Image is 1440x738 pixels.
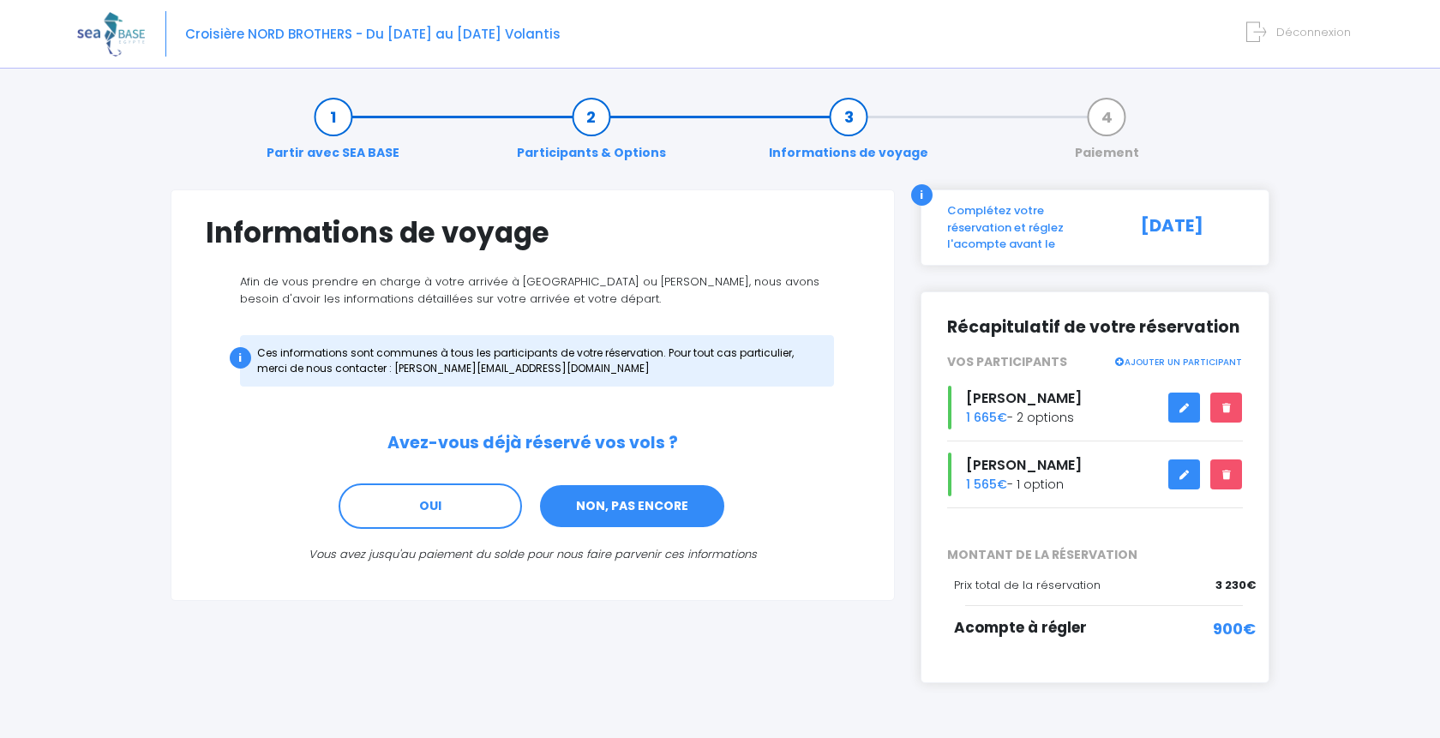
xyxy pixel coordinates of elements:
span: MONTANT DE LA RÉSERVATION [934,546,1257,564]
span: 900€ [1213,617,1256,640]
a: NON, PAS ENCORE [538,483,726,530]
h2: Récapitulatif de votre réservation [947,318,1244,338]
a: AJOUTER UN PARTICIPANT [1114,353,1243,369]
div: VOS PARTICIPANTS [934,353,1257,371]
span: Acompte à régler [954,617,1087,638]
i: Vous avez jusqu'au paiement du solde pour nous faire parvenir ces informations [309,546,757,562]
span: [PERSON_NAME] [966,388,1082,408]
h1: Informations de voyage [206,216,860,249]
p: Afin de vous prendre en charge à votre arrivée à [GEOGRAPHIC_DATA] ou [PERSON_NAME], nous avons b... [206,273,860,307]
a: Partir avec SEA BASE [258,108,408,162]
span: 1 565€ [966,476,1007,493]
div: Ces informations sont communes à tous les participants de votre réservation. Pour tout cas partic... [240,335,834,387]
div: - 2 options [934,386,1257,429]
a: Informations de voyage [760,108,937,162]
span: Prix total de la réservation [954,577,1101,593]
div: i [911,184,933,206]
span: Croisière NORD BROTHERS - Du [DATE] au [DATE] Volantis [185,25,561,43]
h2: Avez-vous déjà réservé vos vols ? [206,434,860,453]
span: 3 230€ [1215,577,1256,594]
a: Paiement [1066,108,1148,162]
span: Déconnexion [1276,24,1351,40]
div: - 1 option [934,453,1257,496]
span: [PERSON_NAME] [966,455,1082,475]
div: [DATE] [1122,202,1257,253]
a: OUI [339,483,522,530]
a: Participants & Options [508,108,675,162]
div: Complétez votre réservation et réglez l'acompte avant le [934,202,1122,253]
span: 1 665€ [966,409,1007,426]
div: i [230,347,251,369]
